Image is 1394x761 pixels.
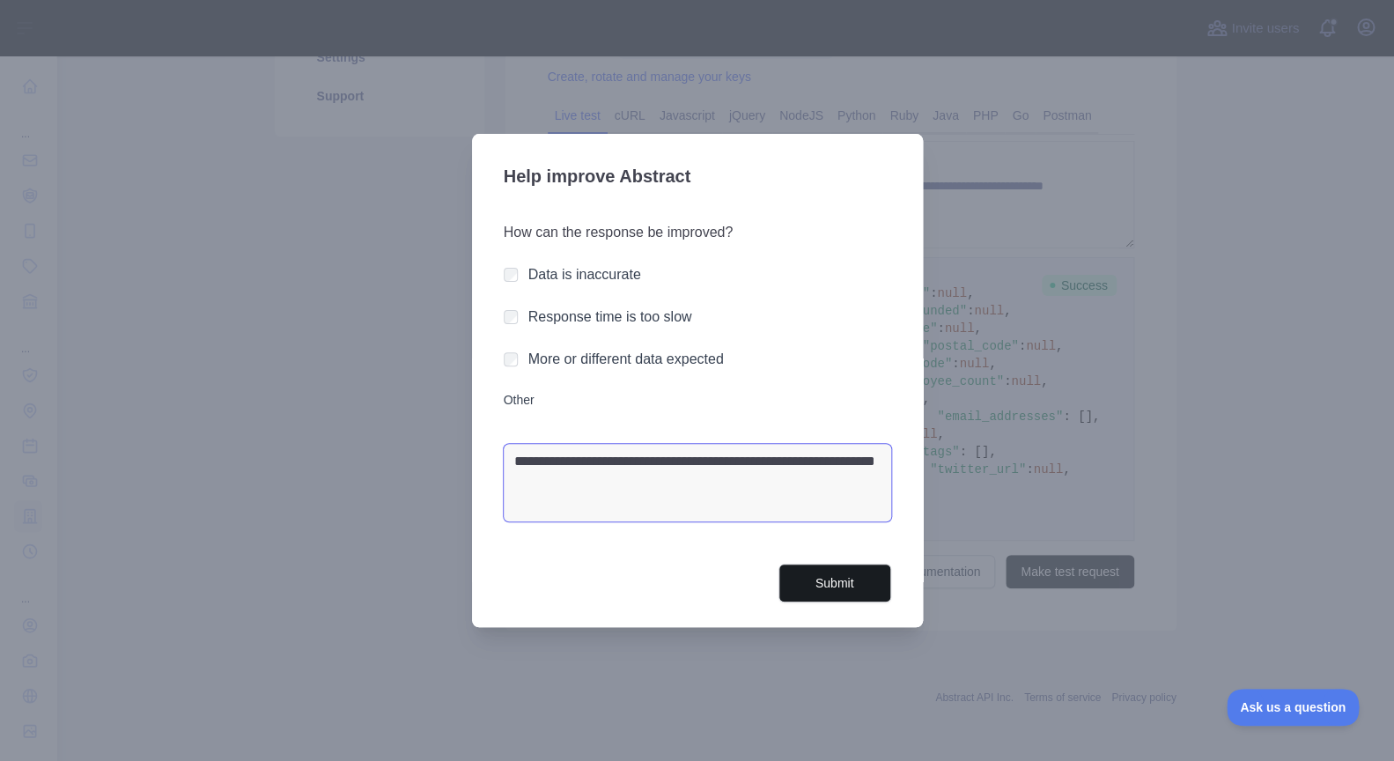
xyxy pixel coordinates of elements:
[778,564,891,603] button: Submit
[1227,689,1359,726] iframe: Toggle Customer Support
[504,155,891,201] h3: Help improve Abstract
[528,267,641,282] label: Data is inaccurate
[528,351,724,366] label: More or different data expected
[528,309,692,324] label: Response time is too slow
[504,391,891,409] label: Other
[504,222,891,243] h3: How can the response be improved?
